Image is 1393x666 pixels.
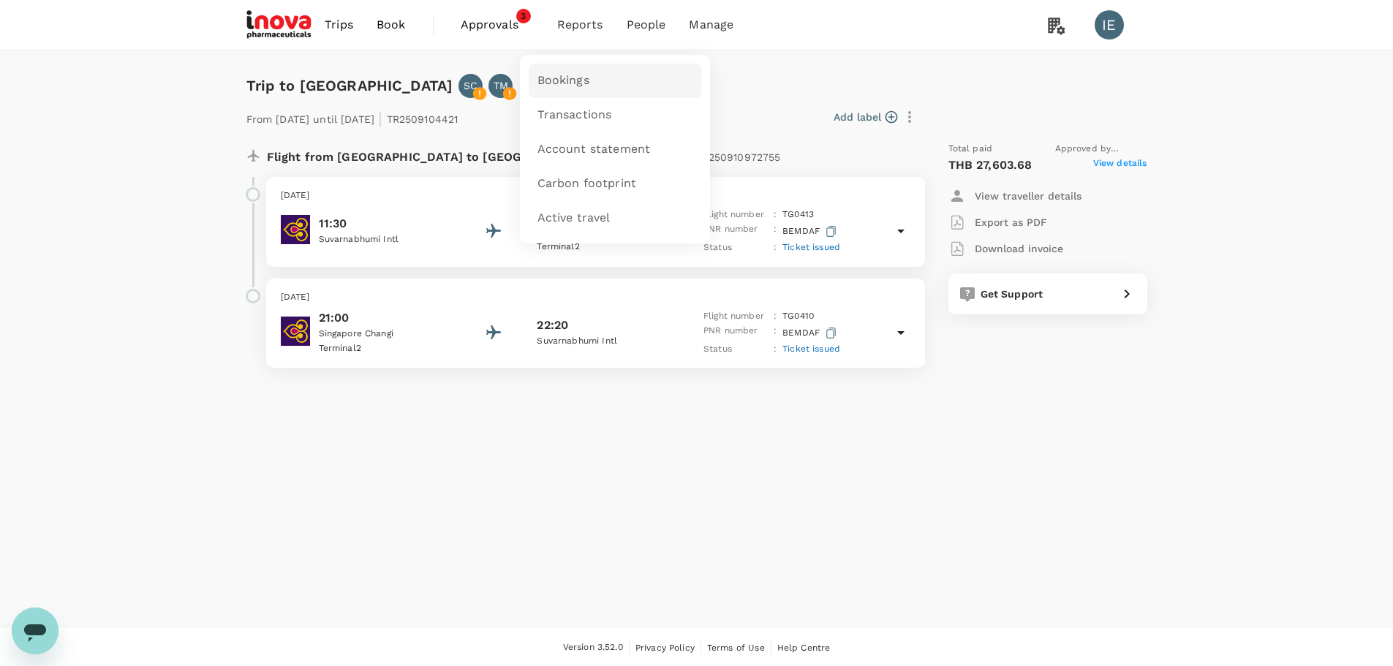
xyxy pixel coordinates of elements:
[537,175,636,192] span: Carbon footprint
[529,98,701,132] a: Transactions
[537,240,668,254] p: Terminal 2
[782,344,840,354] span: Ticket issued
[1095,10,1124,39] div: IE
[461,16,534,34] span: Approvals
[782,242,840,252] span: Ticket issued
[12,608,58,654] iframe: Button to launch messaging window
[1093,156,1147,174] span: View details
[834,110,897,124] button: Add label
[529,167,701,201] a: Carbon footprint
[563,640,623,655] span: Version 3.52.0
[537,72,589,89] span: Bookings
[246,9,314,41] img: iNova Pharmaceuticals
[635,643,695,653] span: Privacy Policy
[948,142,993,156] span: Total paid
[782,208,814,222] p: TG 0413
[948,156,1033,174] p: THB 27,603.68
[689,16,733,34] span: Manage
[774,208,777,222] p: :
[707,640,765,656] a: Terms of Use
[707,643,765,653] span: Terms of Use
[782,309,814,324] p: TG 0410
[281,290,910,305] p: [DATE]
[319,232,450,247] p: Suvarnabhumi Intl
[975,241,1063,256] p: Download invoice
[782,222,839,241] p: BEMDAF
[281,189,910,203] p: [DATE]
[689,151,780,163] span: A20250910972755
[529,64,701,98] a: Bookings
[246,74,453,97] h6: Trip to [GEOGRAPHIC_DATA]
[267,142,781,168] p: Flight from [GEOGRAPHIC_DATA] to [GEOGRAPHIC_DATA] (roundtrip)
[325,16,353,34] span: Trips
[774,342,777,357] p: :
[281,215,310,244] img: Thai Airways International
[529,201,701,235] a: Active travel
[281,317,310,346] img: Thai Airways International
[975,189,1081,203] p: View traveller details
[378,108,382,129] span: |
[782,324,839,342] p: BEMDAF
[703,208,768,222] p: Flight number
[319,341,450,356] p: Terminal 2
[494,78,508,93] p: TM
[703,342,768,357] p: Status
[975,215,1047,230] p: Export as PDF
[319,309,450,327] p: 21:00
[516,9,531,23] span: 3
[774,222,777,241] p: :
[319,327,450,341] p: Singapore Changi
[774,309,777,324] p: :
[703,241,768,255] p: Status
[537,107,612,124] span: Transactions
[981,288,1043,300] span: Get Support
[537,317,568,334] p: 22:20
[635,640,695,656] a: Privacy Policy
[703,222,768,241] p: PNR number
[1055,142,1147,156] span: Approved by
[319,215,450,232] p: 11:30
[774,241,777,255] p: :
[246,104,458,130] p: From [DATE] until [DATE] TR2509104421
[627,16,666,34] span: People
[537,210,611,227] span: Active travel
[774,324,777,342] p: :
[537,141,651,158] span: Account statement
[464,78,477,93] p: SC
[529,132,701,167] a: Account statement
[703,309,768,324] p: Flight number
[377,16,406,34] span: Book
[948,183,1081,209] button: View traveller details
[777,643,831,653] span: Help Centre
[948,235,1063,262] button: Download invoice
[703,324,768,342] p: PNR number
[537,334,668,349] p: Suvarnabhumi Intl
[948,209,1047,235] button: Export as PDF
[777,640,831,656] a: Help Centre
[557,16,603,34] span: Reports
